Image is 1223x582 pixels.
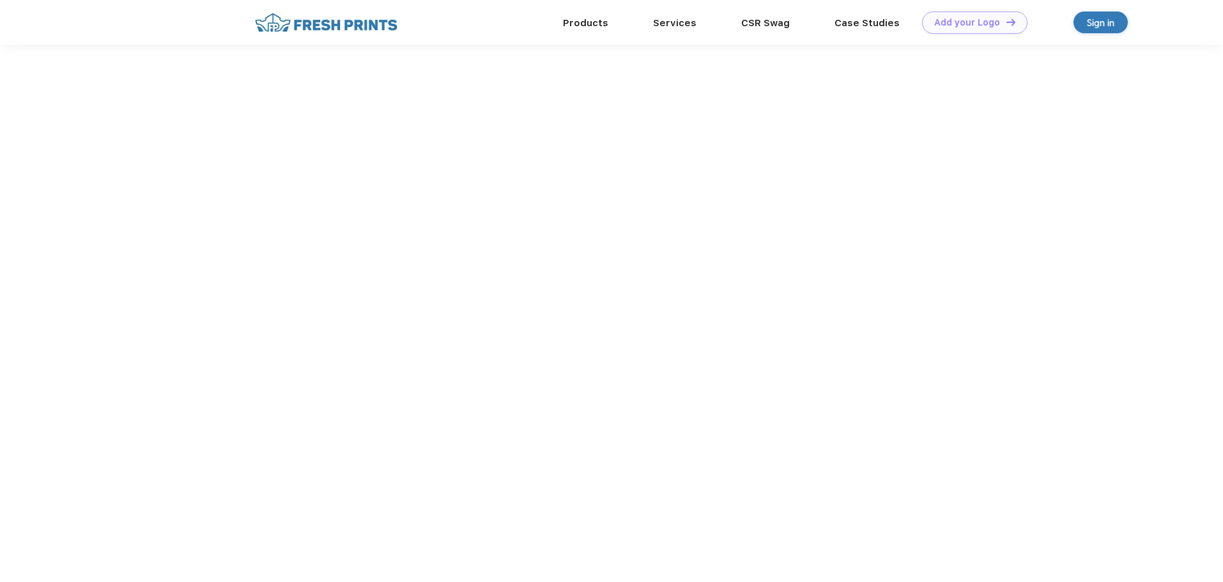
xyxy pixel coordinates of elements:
[1087,15,1114,30] div: Sign in
[653,17,696,29] a: Services
[1006,19,1015,26] img: DT
[1073,11,1128,33] a: Sign in
[934,17,1000,28] div: Add your Logo
[251,11,401,34] img: fo%20logo%202.webp
[563,17,608,29] a: Products
[741,17,790,29] a: CSR Swag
